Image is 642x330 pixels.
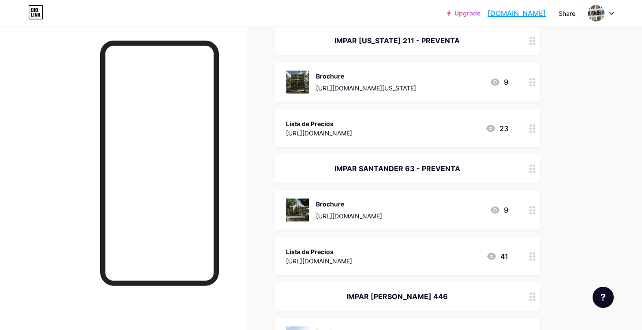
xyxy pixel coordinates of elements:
div: [URL][DOMAIN_NAME][US_STATE] [316,83,416,93]
div: Brochure [316,199,382,209]
div: IMPAR [US_STATE] 211 - PREVENTA [286,35,508,46]
img: imparmexico [588,5,604,22]
div: 23 [485,123,508,134]
div: 9 [490,77,508,87]
div: Lista de Precios [286,119,352,128]
div: [URL][DOMAIN_NAME] [286,128,352,138]
div: IMPAR [PERSON_NAME] 446 [286,291,508,302]
a: [DOMAIN_NAME] [488,8,546,19]
div: Brochure [316,71,416,81]
div: Share [559,9,575,18]
div: 41 [486,251,508,262]
img: Brochure [286,71,309,94]
div: 9 [490,205,508,215]
div: IMPAR SANTANDER 63 - PREVENTA [286,163,508,174]
img: Brochure [286,199,309,221]
div: [URL][DOMAIN_NAME] [316,211,382,221]
a: Upgrade [447,10,481,17]
div: Lista de Precios [286,247,352,256]
div: [URL][DOMAIN_NAME] [286,256,352,266]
